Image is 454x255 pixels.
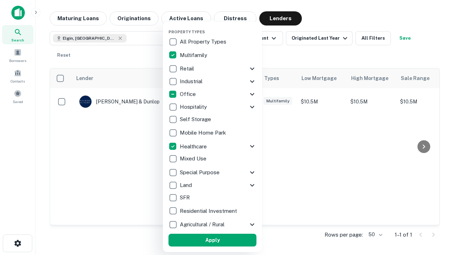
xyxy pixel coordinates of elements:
[180,103,208,111] p: Hospitality
[168,234,256,246] button: Apply
[180,193,191,202] p: SFR
[168,62,256,75] div: Retail
[180,90,197,98] p: Office
[180,38,228,46] p: All Property Types
[180,181,193,189] p: Land
[180,220,226,229] p: Agricultural / Rural
[180,115,212,124] p: Self Storage
[168,75,256,88] div: Industrial
[168,166,256,179] div: Special Purpose
[168,179,256,192] div: Land
[180,154,208,163] p: Mixed Use
[180,129,227,137] p: Mobile Home Park
[168,88,256,101] div: Office
[180,51,209,59] p: Multifamily
[180,64,195,73] p: Retail
[180,77,204,86] p: Industrial
[180,207,238,215] p: Residential Investment
[180,142,208,151] p: Healthcare
[180,168,221,177] p: Special Purpose
[419,176,454,210] iframe: Chat Widget
[168,30,205,34] span: Property Types
[168,218,256,231] div: Agricultural / Rural
[168,101,256,113] div: Hospitality
[168,140,256,153] div: Healthcare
